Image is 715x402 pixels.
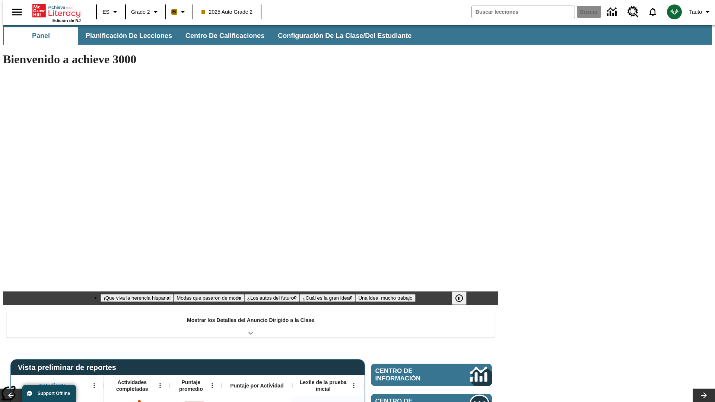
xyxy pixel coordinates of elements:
a: Centro de recursos, Se abrirá en una pestaña nueva. [623,2,643,22]
body: Máximo 600 caracteres Presiona Escape para desactivar la barra de herramientas Presiona Alt + F10... [3,6,109,13]
a: Portada [32,3,81,18]
button: Diapositiva 2 Modas que pasaron de moda [174,294,244,302]
button: Abrir menú [155,380,166,391]
button: Diapositiva 5 Una idea, mucho trabajo [355,294,415,302]
span: Puntaje por Actividad [230,382,283,389]
button: Planificación de lecciones [80,27,178,45]
span: Puntaje promedio [173,379,209,392]
a: Centro de información [603,2,623,22]
button: Diapositiva 4 ¿Cuál es la gran idea? [299,294,355,302]
button: Abrir menú [207,380,218,391]
span: Estudiante [39,382,66,389]
img: avatar image [667,4,682,19]
div: Subbarra de navegación [3,25,712,45]
button: Diapositiva 3 ¿Los autos del futuro? [244,294,300,302]
button: Escoja un nuevo avatar [662,2,686,22]
div: Subbarra de navegación [3,27,418,45]
button: Boost El color de la clase es anaranjado claro. Cambiar el color de la clase. [168,5,190,19]
button: Perfil/Configuración [686,5,715,19]
a: Notificaciones [643,2,662,22]
a: Centro de información [371,364,492,386]
button: Abrir menú [348,380,359,391]
button: Abrir menú [89,380,100,391]
span: Edición de NJ [53,18,81,23]
div: Portada [32,3,81,23]
div: Mostrar los Detalles del Anuncio Dirigido a la Clase [7,312,495,338]
p: Mostrar los Detalles del Anuncio Dirigido a la Clase [187,316,314,324]
button: Centro de calificaciones [179,27,270,45]
button: Carrusel de lecciones, seguir [693,389,715,402]
span: Vista preliminar de reportes [18,363,120,372]
span: Tauto [689,8,702,16]
button: Panel [4,27,78,45]
button: Support Offline [22,385,76,402]
span: 2025 Auto Grade 2 [201,8,253,16]
span: Actividades completadas [108,379,157,392]
span: B [172,7,176,16]
span: ES [102,8,109,16]
button: Configuración de la clase/del estudiante [272,27,417,45]
input: Buscar campo [472,6,575,18]
button: Lenguaje: ES, Selecciona un idioma [99,5,123,19]
button: Abrir el menú lateral [6,1,28,23]
button: Grado: Grado 2, Elige un grado [128,5,163,19]
div: Pausar [452,291,474,305]
span: Support Offline [38,391,70,396]
button: Diapositiva 1 ¡Que viva la herencia hispana! [101,294,174,302]
button: Pausar [452,291,467,305]
span: Lexile de la prueba inicial [296,379,350,392]
h1: Bienvenido a achieve 3000 [3,52,498,66]
span: Centro de información [375,367,445,382]
span: Grado 2 [131,8,150,16]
